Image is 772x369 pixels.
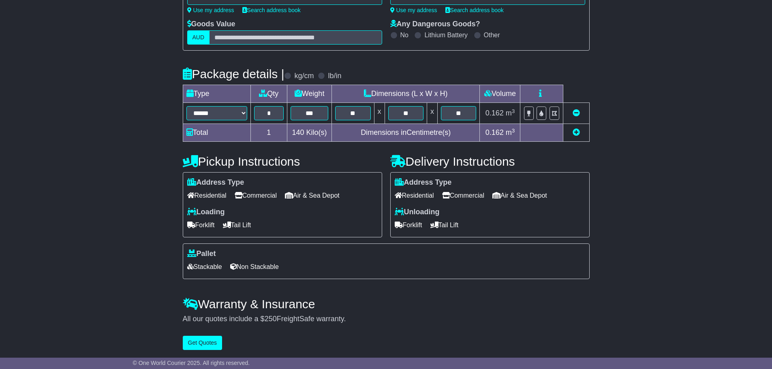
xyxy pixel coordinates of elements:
span: Commercial [442,189,484,202]
span: Tail Lift [430,219,459,231]
label: Address Type [395,178,452,187]
td: Volume [480,85,520,103]
span: Tail Lift [223,219,251,231]
a: Remove this item [573,109,580,117]
a: Search address book [242,7,301,13]
label: Address Type [187,178,244,187]
span: Residential [187,189,227,202]
h4: Delivery Instructions [390,155,590,168]
td: x [374,103,385,124]
span: 0.162 [485,109,504,117]
span: Residential [395,189,434,202]
button: Get Quotes [183,336,222,350]
span: 0.162 [485,128,504,137]
h4: Pickup Instructions [183,155,382,168]
h4: Package details | [183,67,284,81]
a: Use my address [390,7,437,13]
span: m [506,109,515,117]
label: lb/in [328,72,341,81]
label: Unloading [395,208,440,217]
span: 140 [292,128,304,137]
td: Kilo(s) [287,124,332,142]
td: Type [183,85,250,103]
sup: 3 [512,108,515,114]
div: All our quotes include a $ FreightSafe warranty. [183,315,590,324]
span: Air & Sea Depot [285,189,340,202]
sup: 3 [512,128,515,134]
span: Forklift [187,219,215,231]
td: Dimensions (L x W x H) [332,85,480,103]
span: 250 [265,315,277,323]
td: Weight [287,85,332,103]
span: Commercial [235,189,277,202]
span: Forklift [395,219,422,231]
td: 1 [250,124,287,142]
label: No [400,31,408,39]
label: kg/cm [294,72,314,81]
span: m [506,128,515,137]
label: Pallet [187,250,216,258]
span: Air & Sea Depot [492,189,547,202]
td: Qty [250,85,287,103]
span: © One World Courier 2025. All rights reserved. [133,360,250,366]
h4: Warranty & Insurance [183,297,590,311]
td: Total [183,124,250,142]
label: Other [484,31,500,39]
a: Add new item [573,128,580,137]
label: Goods Value [187,20,235,29]
label: Lithium Battery [424,31,468,39]
a: Search address book [445,7,504,13]
td: x [427,103,437,124]
label: AUD [187,30,210,45]
label: Loading [187,208,225,217]
span: Non Stackable [230,260,279,273]
a: Use my address [187,7,234,13]
td: Dimensions in Centimetre(s) [332,124,480,142]
span: Stackable [187,260,222,273]
label: Any Dangerous Goods? [390,20,480,29]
